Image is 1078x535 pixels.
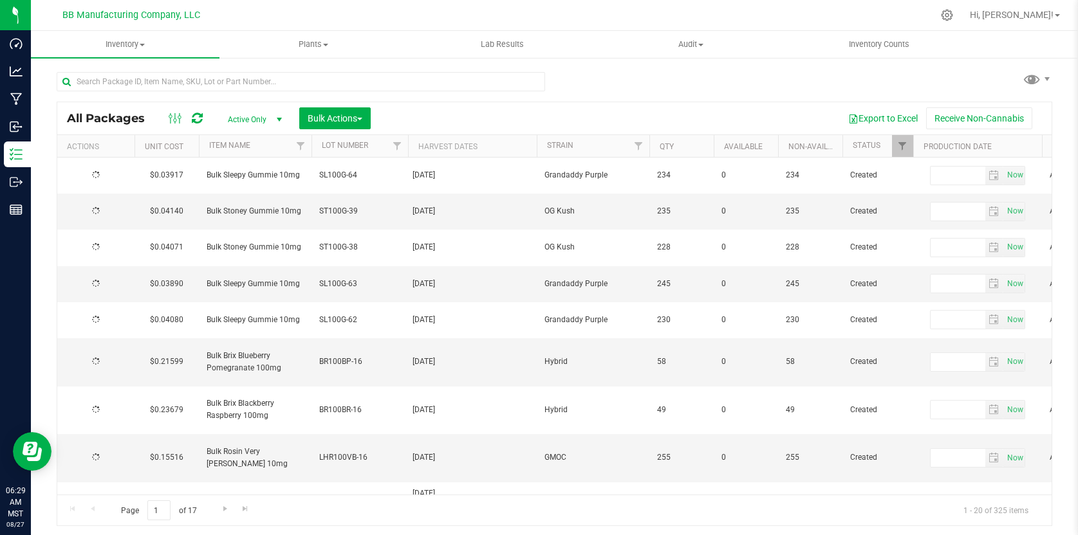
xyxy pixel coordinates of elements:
[10,120,23,133] inline-svg: Inbound
[985,311,1004,329] span: select
[110,500,207,520] span: Page of 17
[985,353,1004,371] span: select
[207,446,304,470] span: Bulk Rosin Very [PERSON_NAME] 10mg
[135,266,199,302] td: $0.03890
[10,37,23,50] inline-svg: Dashboard
[660,142,674,151] a: Qty
[145,142,183,151] a: Unit Cost
[786,314,835,326] span: 230
[785,31,973,58] a: Inventory Counts
[985,203,1004,221] span: select
[1003,167,1025,185] span: select
[970,10,1054,20] span: Hi, [PERSON_NAME]!
[6,520,25,529] p: 08/27
[547,141,573,150] a: Strain
[207,169,304,181] span: Bulk Sleepy Gummie 10mg
[597,39,785,50] span: Audit
[207,350,304,374] span: Bulk Brix Blueberry Pomegranate 100mg
[657,314,706,326] span: 230
[840,107,926,129] button: Export to Excel
[953,500,1039,520] span: 1 - 20 of 325 items
[1003,449,1025,467] span: select
[236,500,255,518] a: Go to the last page
[1003,311,1025,329] span: select
[628,135,649,157] a: Filter
[135,230,199,266] td: $0.04071
[721,356,770,368] span: 0
[1004,238,1026,257] span: Set Current date
[721,314,770,326] span: 0
[387,135,408,157] a: Filter
[926,107,1032,129] button: Receive Non-Cannabis
[985,239,1004,257] span: select
[850,205,906,217] span: Created
[413,451,533,464] div: [DATE]
[408,135,537,158] th: Harvest Dates
[1004,352,1026,371] span: Set Current date
[147,500,171,520] input: 1
[1004,401,1026,419] span: Set Current date
[207,241,304,253] span: Bulk Stoney Gummie 10mg
[207,397,304,422] span: Bulk Brix Blackberry Raspberry 100mg
[6,485,25,520] p: 06:29 AM MST
[216,500,234,518] a: Go to the next page
[135,482,199,530] td: $7,000.00000
[413,241,533,253] div: [DATE]
[544,356,642,368] span: Hybrid
[319,241,400,253] span: ST100G-38
[985,167,1004,185] span: select
[13,432,51,471] iframe: Resource center
[413,314,533,326] div: [DATE]
[544,278,642,290] span: Grandaddy Purple
[1004,449,1026,467] span: Set Current date
[786,278,835,290] span: 245
[10,176,23,188] inline-svg: Outbound
[290,135,311,157] a: Filter
[67,111,158,125] span: All Packages
[721,404,770,416] span: 0
[924,142,992,151] a: Production Date
[1004,311,1026,329] span: Set Current date
[463,39,541,50] span: Lab Results
[786,451,835,464] span: 255
[10,65,23,78] inline-svg: Analytics
[850,241,906,253] span: Created
[985,449,1004,467] span: select
[1004,166,1026,185] span: Set Current date
[220,39,407,50] span: Plants
[786,241,835,253] span: 228
[544,404,642,416] span: Hybrid
[319,169,400,181] span: SL100G-64
[57,72,545,91] input: Search Package ID, Item Name, SKU, Lot or Part Number...
[1004,202,1026,221] span: Set Current date
[544,169,642,181] span: Grandaddy Purple
[657,205,706,217] span: 235
[207,278,304,290] span: Bulk Sleepy Gummie 10mg
[1003,239,1025,257] span: select
[408,31,597,58] a: Lab Results
[135,158,199,194] td: $0.03917
[721,169,770,181] span: 0
[135,434,199,482] td: $0.15516
[786,169,835,181] span: 234
[657,241,706,253] span: 228
[67,142,129,151] div: Actions
[657,451,706,464] span: 255
[413,278,533,290] div: [DATE]
[31,31,219,58] a: Inventory
[413,404,533,416] div: [DATE]
[544,451,642,464] span: GMOC
[319,278,400,290] span: SL100G-63
[892,135,913,157] a: Filter
[721,241,770,253] span: 0
[721,278,770,290] span: 0
[10,203,23,216] inline-svg: Reports
[850,356,906,368] span: Created
[721,451,770,464] span: 0
[209,141,250,150] a: Item Name
[1003,401,1025,419] span: select
[1003,203,1025,221] span: select
[319,205,400,217] span: ST100G-39
[413,169,533,181] div: [DATE]
[413,487,533,500] div: [DATE]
